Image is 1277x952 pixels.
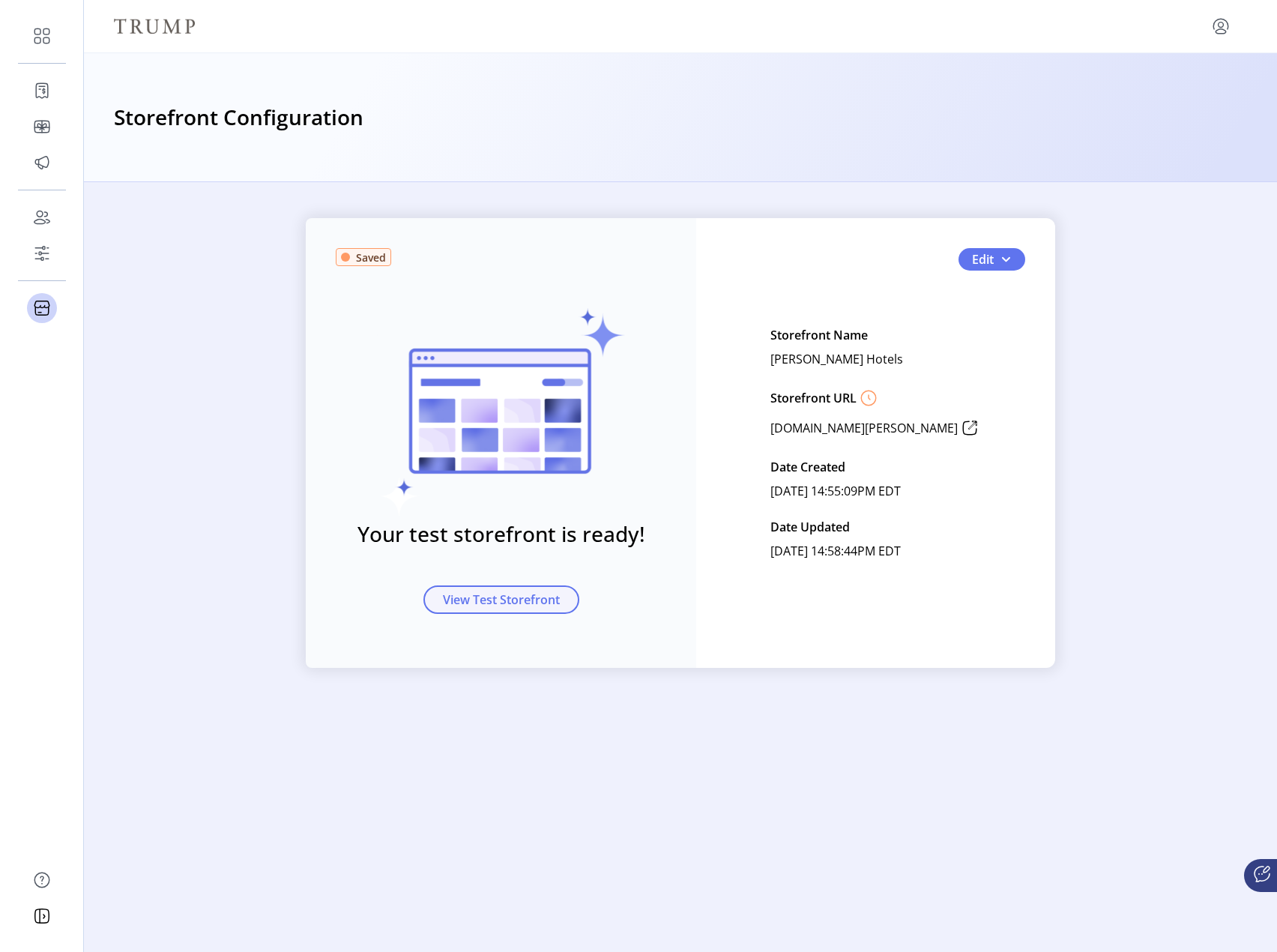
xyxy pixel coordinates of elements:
[356,250,386,265] span: Saved
[770,323,868,347] p: Storefront Name
[443,591,560,609] span: View Test Storefront
[1209,14,1233,38] button: menu
[770,479,901,503] p: [DATE] 14:55:09PM EDT
[770,389,857,407] p: Storefront URL
[114,101,363,134] h3: Storefront Configuration
[770,419,958,437] p: [DOMAIN_NAME][PERSON_NAME]
[958,248,1025,271] button: Edit
[770,347,903,371] p: [PERSON_NAME] Hotels
[770,455,845,479] p: Date Created
[972,250,994,268] span: Edit
[770,539,901,563] p: [DATE] 14:58:44PM EDT
[357,518,645,549] h3: Your test storefront is ready!
[770,515,850,539] p: Date Updated
[423,585,579,614] button: View Test Storefront
[114,19,195,33] img: logo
